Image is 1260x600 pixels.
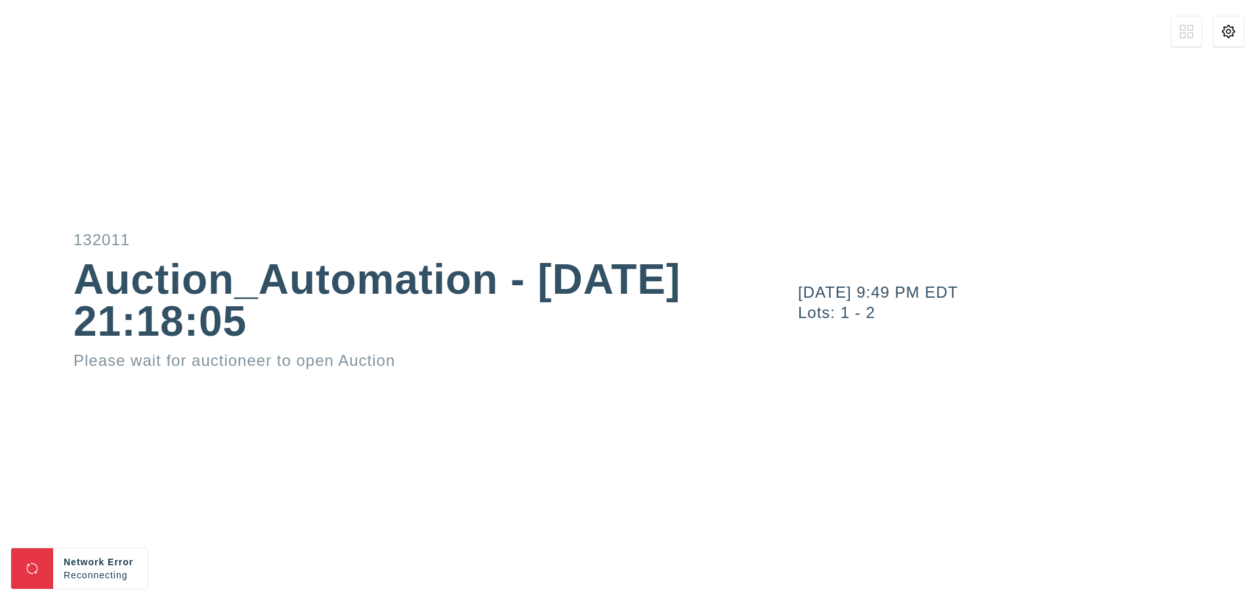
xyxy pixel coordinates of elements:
div: Reconnecting [64,569,137,582]
div: [DATE] 9:49 PM EDT [798,285,1260,300]
div: 132011 [73,232,682,248]
div: Please wait for auctioneer to open Auction [73,353,682,369]
div: Auction_Automation - [DATE] 21:18:05 [73,258,682,342]
div: Lots: 1 - 2 [798,305,1260,321]
span: . [128,570,131,580]
div: Network Error [64,555,137,569]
